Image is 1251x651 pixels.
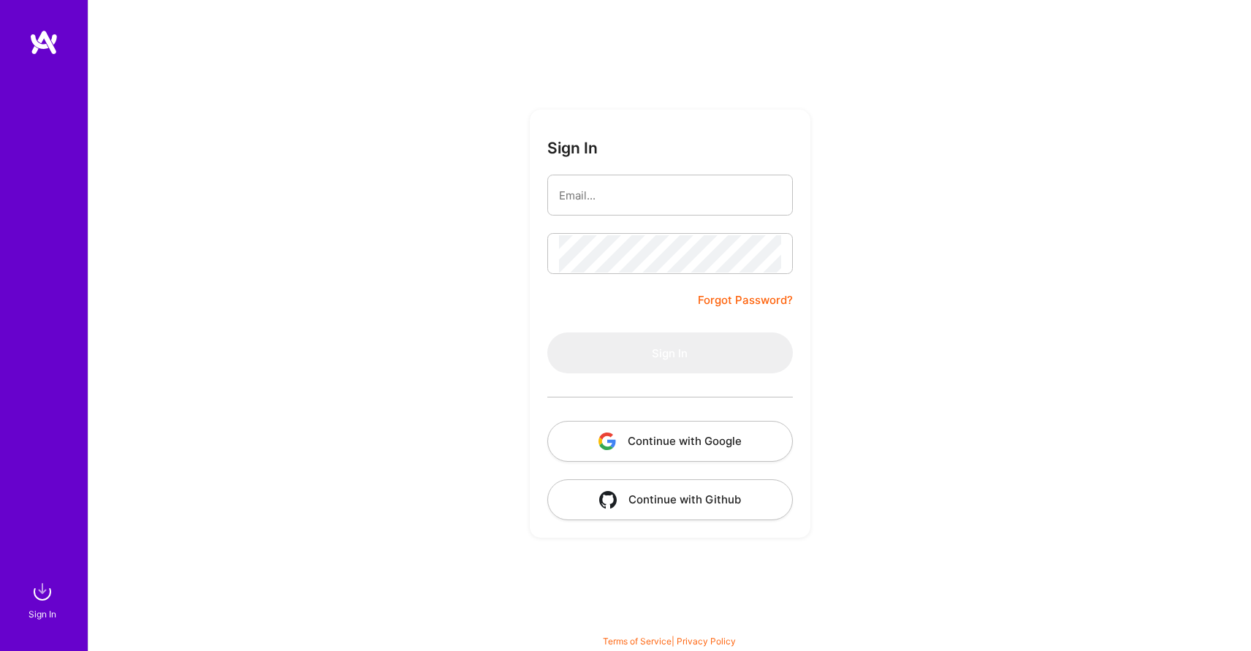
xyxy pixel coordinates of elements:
img: sign in [28,577,57,606]
button: Continue with Github [547,479,793,520]
a: Privacy Policy [677,636,736,647]
div: © 2025 ATeams Inc., All rights reserved. [88,607,1251,644]
img: icon [599,491,617,509]
h3: Sign In [547,139,598,157]
input: Email... [559,177,781,214]
a: sign inSign In [31,577,57,622]
span: | [603,636,736,647]
a: Forgot Password? [698,292,793,309]
img: icon [598,433,616,450]
button: Sign In [547,332,793,373]
img: logo [29,29,58,56]
a: Terms of Service [603,636,672,647]
div: Sign In [28,606,56,622]
button: Continue with Google [547,421,793,462]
